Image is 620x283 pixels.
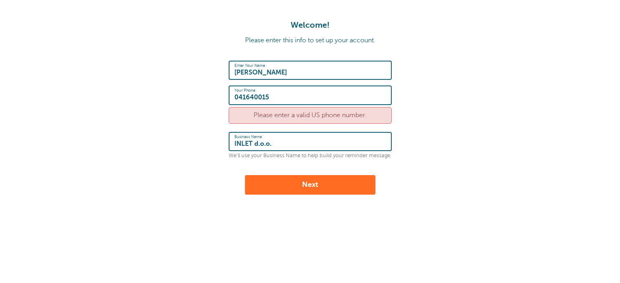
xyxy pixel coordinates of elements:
p: We'll use your Business Name to help build your reminder message. [229,153,392,159]
label: Your Phone [234,88,255,93]
label: Enter Your Name [234,63,265,68]
h1: Welcome! [8,20,612,30]
button: Next [245,175,375,195]
p: Please enter this info to set up your account. [8,37,612,44]
label: Business Name [234,134,262,139]
div: Please enter a valid US phone number. [229,107,392,124]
